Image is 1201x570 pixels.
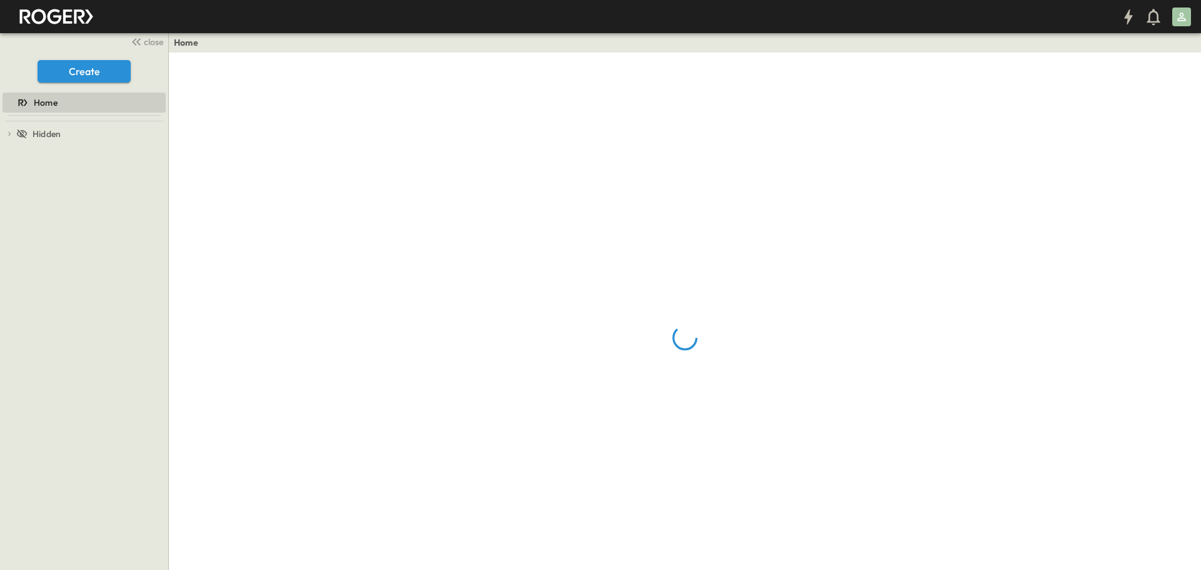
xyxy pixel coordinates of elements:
[38,60,131,83] button: Create
[34,96,58,109] span: Home
[33,128,61,140] span: Hidden
[3,94,163,111] a: Home
[174,36,198,49] a: Home
[174,36,206,49] nav: breadcrumbs
[126,33,166,50] button: close
[144,36,163,48] span: close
